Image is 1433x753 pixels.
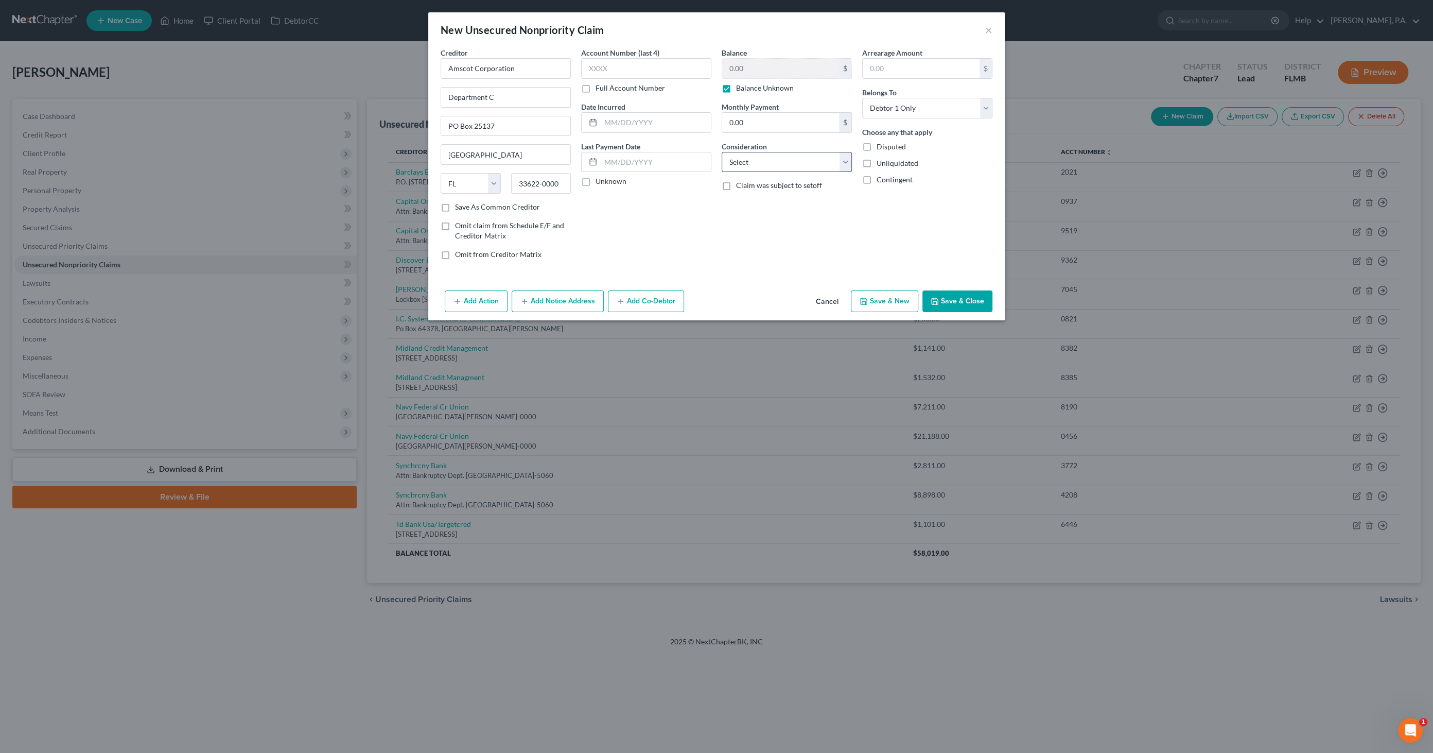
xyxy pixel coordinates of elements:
label: Monthly Payment [722,101,779,112]
span: Contingent [877,175,913,184]
label: Save As Common Creditor [455,202,540,212]
div: $ [980,59,992,78]
span: Creditor [441,48,468,57]
input: Enter address... [441,88,570,107]
span: Belongs To [862,88,897,97]
input: Enter city... [441,145,570,164]
button: Save & New [851,290,918,312]
label: Balance Unknown [736,83,794,93]
button: Save & Close [922,290,992,312]
input: XXXX [581,58,711,79]
span: Unliquidated [877,159,918,167]
input: MM/DD/YYYY [601,113,711,132]
label: Date Incurred [581,101,625,112]
span: Disputed [877,142,906,151]
label: Choose any that apply [862,127,932,138]
button: Add Co-Debtor [608,290,684,312]
label: Unknown [596,176,626,186]
label: Arrearage Amount [862,47,922,58]
div: New Unsecured Nonpriority Claim [441,23,604,37]
span: Omit from Creditor Matrix [455,250,541,259]
input: Enter zip... [511,173,571,194]
input: Search creditor by name... [441,58,571,79]
button: Add Action [445,290,508,312]
input: Apt, Suite, etc... [441,116,570,136]
label: Account Number (last 4) [581,47,659,58]
span: 1 [1419,718,1427,726]
label: Consideration [722,141,767,152]
span: Omit claim from Schedule E/F and Creditor Matrix [455,221,564,240]
label: Full Account Number [596,83,665,93]
input: 0.00 [863,59,980,78]
input: 0.00 [722,59,839,78]
label: Last Payment Date [581,141,640,152]
button: × [985,24,992,36]
iframe: Intercom live chat [1398,718,1423,743]
label: Balance [722,47,747,58]
span: Claim was subject to setoff [736,181,822,190]
button: Add Notice Address [512,290,604,312]
div: $ [839,59,851,78]
input: 0.00 [722,113,839,132]
div: $ [839,113,851,132]
button: Cancel [808,292,847,312]
input: MM/DD/YYYY [601,152,711,172]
